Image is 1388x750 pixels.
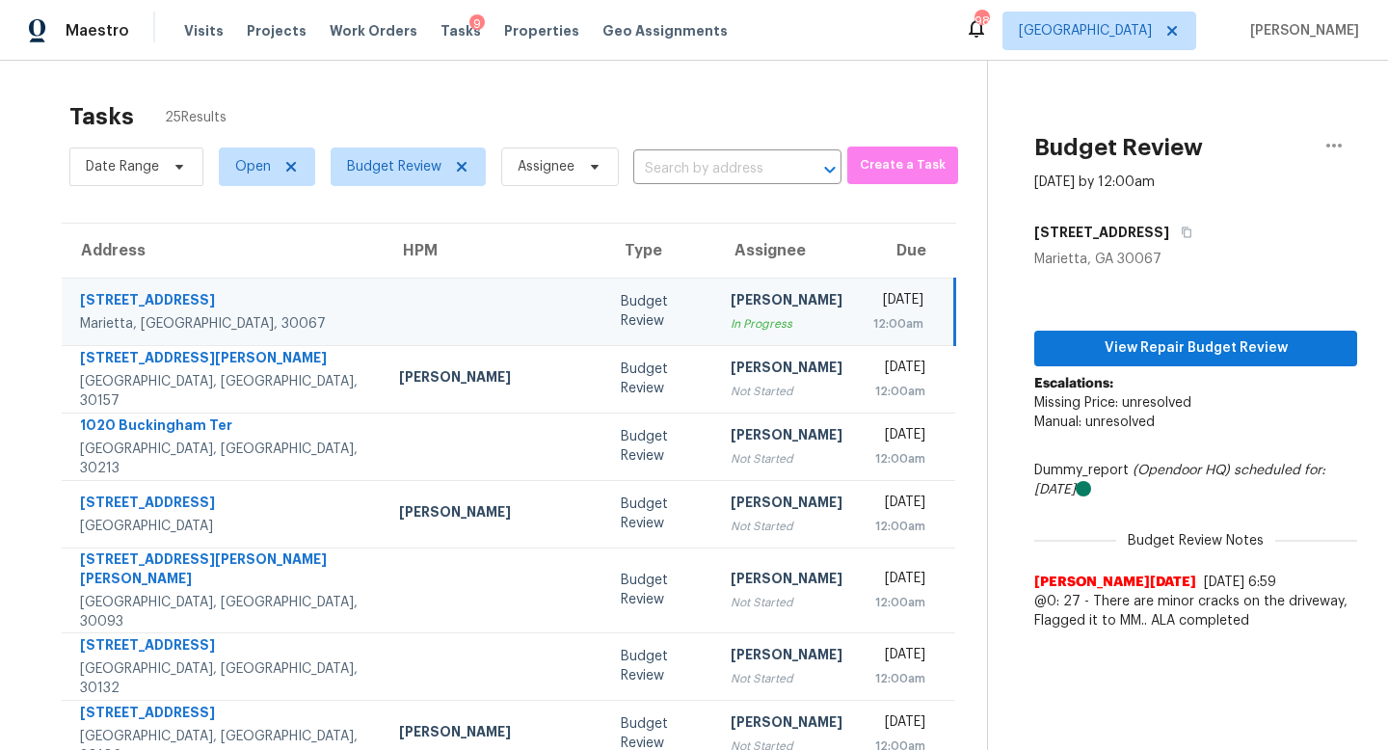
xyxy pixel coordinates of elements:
[1034,331,1357,366] button: View Repair Budget Review
[873,314,923,334] div: 12:00am
[731,358,842,382] div: [PERSON_NAME]
[731,290,842,314] div: [PERSON_NAME]
[1034,396,1191,410] span: Missing Price: unresolved
[816,156,843,183] button: Open
[1034,592,1357,630] span: @0: 27 - There are minor cracks on the driveway, Flagged it to MM.. ALA completed
[80,549,368,593] div: [STREET_ADDRESS][PERSON_NAME][PERSON_NAME]
[731,569,842,593] div: [PERSON_NAME]
[731,669,842,688] div: Not Started
[1204,576,1276,589] span: [DATE] 6:59
[857,154,948,176] span: Create a Task
[602,21,728,40] span: Geo Assignments
[731,517,842,536] div: Not Started
[399,502,589,526] div: [PERSON_NAME]
[384,224,604,278] th: HPM
[330,21,417,40] span: Work Orders
[62,224,384,278] th: Address
[80,440,368,478] div: [GEOGRAPHIC_DATA], [GEOGRAPHIC_DATA], 30213
[1242,21,1359,40] span: [PERSON_NAME]
[1050,336,1342,361] span: View Repair Budget Review
[731,425,842,449] div: [PERSON_NAME]
[621,427,701,466] div: Budget Review
[873,358,925,382] div: [DATE]
[1133,464,1230,477] i: (Opendoor HQ)
[605,224,716,278] th: Type
[80,659,368,698] div: [GEOGRAPHIC_DATA], [GEOGRAPHIC_DATA], 30132
[974,12,988,31] div: 98
[847,147,958,184] button: Create a Task
[1034,415,1155,429] span: Manual: unresolved
[504,21,579,40] span: Properties
[1034,250,1357,269] div: Marietta, GA 30067
[731,382,842,401] div: Not Started
[80,493,368,517] div: [STREET_ADDRESS]
[80,517,368,536] div: [GEOGRAPHIC_DATA]
[873,449,925,469] div: 12:00am
[873,493,925,517] div: [DATE]
[80,635,368,659] div: [STREET_ADDRESS]
[1169,215,1195,250] button: Copy Address
[440,24,481,38] span: Tasks
[469,14,485,34] div: 9
[1019,21,1152,40] span: [GEOGRAPHIC_DATA]
[518,157,574,176] span: Assignee
[1116,531,1275,550] span: Budget Review Notes
[184,21,224,40] span: Visits
[633,154,787,184] input: Search by address
[69,107,134,126] h2: Tasks
[873,569,925,593] div: [DATE]
[86,157,159,176] span: Date Range
[731,314,842,334] div: In Progress
[1034,223,1169,242] h5: [STREET_ADDRESS]
[80,314,368,334] div: Marietta, [GEOGRAPHIC_DATA], 30067
[873,593,925,612] div: 12:00am
[1034,377,1113,390] b: Escalations:
[731,493,842,517] div: [PERSON_NAME]
[731,593,842,612] div: Not Started
[1034,461,1357,499] div: Dummy_report
[873,645,925,669] div: [DATE]
[399,722,589,746] div: [PERSON_NAME]
[1034,573,1196,592] span: [PERSON_NAME][DATE]
[80,348,368,372] div: [STREET_ADDRESS][PERSON_NAME]
[873,669,925,688] div: 12:00am
[873,712,925,737] div: [DATE]
[80,593,368,631] div: [GEOGRAPHIC_DATA], [GEOGRAPHIC_DATA], 30093
[235,157,271,176] span: Open
[873,382,925,401] div: 12:00am
[731,712,842,737] div: [PERSON_NAME]
[80,415,368,440] div: 1020 Buckingham Ter
[715,224,858,278] th: Assignee
[873,517,925,536] div: 12:00am
[1034,173,1155,192] div: [DATE] by 12:00am
[731,449,842,469] div: Not Started
[873,425,925,449] div: [DATE]
[165,108,227,127] span: 25 Results
[873,290,923,314] div: [DATE]
[399,367,589,391] div: [PERSON_NAME]
[858,224,955,278] th: Due
[80,703,368,727] div: [STREET_ADDRESS]
[621,571,701,609] div: Budget Review
[621,292,701,331] div: Budget Review
[80,372,368,411] div: [GEOGRAPHIC_DATA], [GEOGRAPHIC_DATA], 30157
[731,645,842,669] div: [PERSON_NAME]
[1034,138,1203,157] h2: Budget Review
[347,157,441,176] span: Budget Review
[621,360,701,398] div: Budget Review
[621,495,701,533] div: Budget Review
[80,290,368,314] div: [STREET_ADDRESS]
[66,21,129,40] span: Maestro
[247,21,307,40] span: Projects
[1034,464,1325,496] i: scheduled for: [DATE]
[621,647,701,685] div: Budget Review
